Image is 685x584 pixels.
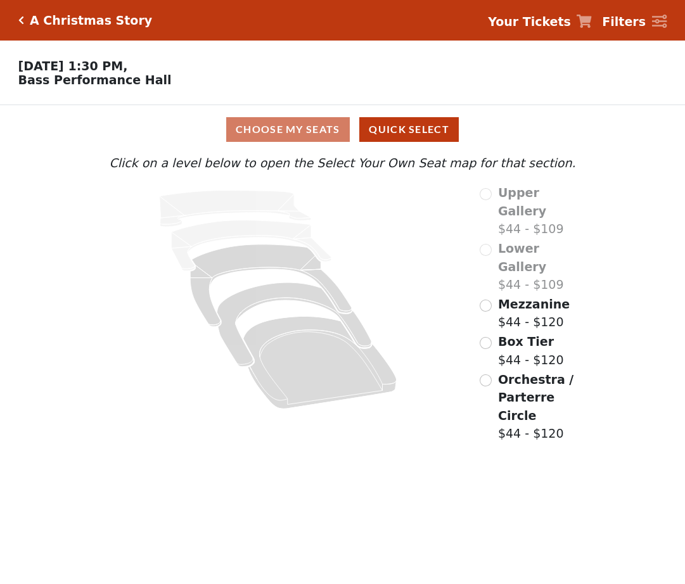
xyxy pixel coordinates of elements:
[488,15,571,29] strong: Your Tickets
[498,239,591,294] label: $44 - $109
[498,241,546,274] span: Lower Gallery
[498,186,546,218] span: Upper Gallery
[498,184,591,238] label: $44 - $109
[30,13,152,28] h5: A Christmas Story
[488,13,592,31] a: Your Tickets
[172,220,332,271] path: Lower Gallery - Seats Available: 0
[498,334,554,348] span: Box Tier
[94,154,590,172] p: Click on a level below to open the Select Your Own Seat map for that section.
[602,15,646,29] strong: Filters
[498,295,570,331] label: $44 - $120
[602,13,667,31] a: Filters
[160,191,311,227] path: Upper Gallery - Seats Available: 0
[18,16,24,25] a: Click here to go back to filters
[359,117,459,142] button: Quick Select
[243,316,397,409] path: Orchestra / Parterre Circle - Seats Available: 120
[498,297,570,311] span: Mezzanine
[498,371,591,443] label: $44 - $120
[498,333,564,369] label: $44 - $120
[498,372,573,422] span: Orchestra / Parterre Circle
